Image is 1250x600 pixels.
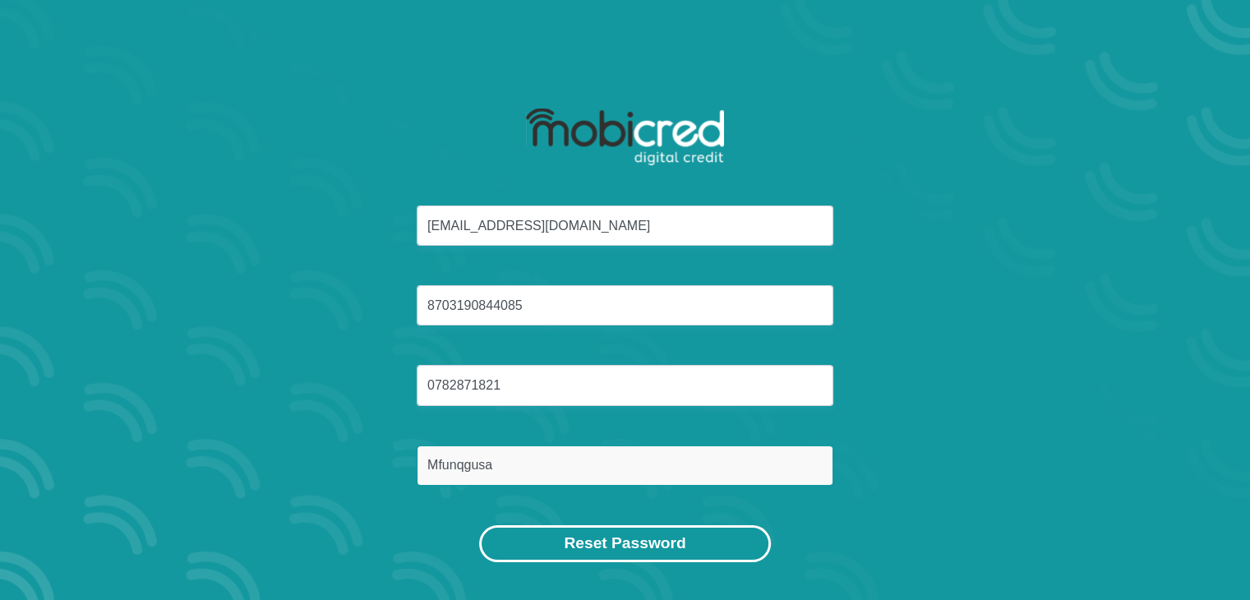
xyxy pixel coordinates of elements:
[479,525,770,562] button: Reset Password
[417,205,833,246] input: Email
[417,445,833,486] input: Surname
[417,365,833,405] input: Cellphone Number
[526,108,724,166] img: mobicred logo
[417,285,833,325] input: ID Number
